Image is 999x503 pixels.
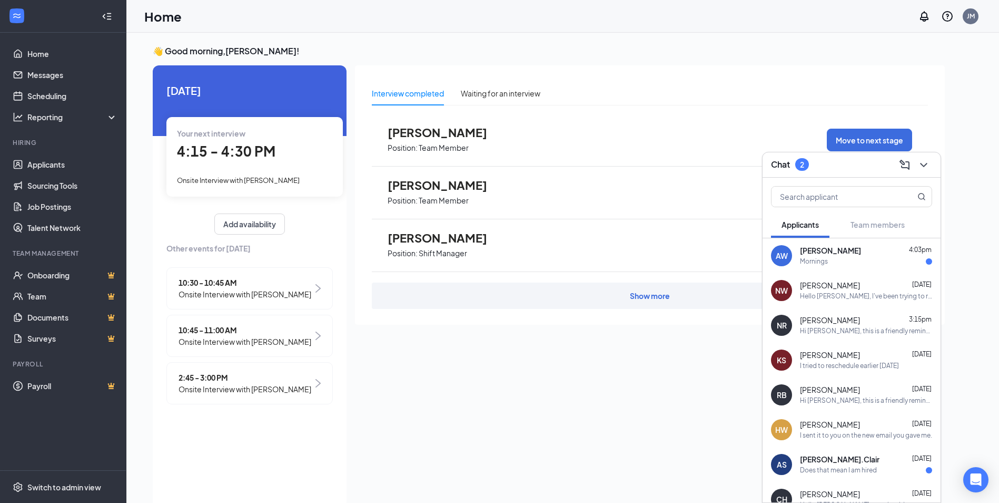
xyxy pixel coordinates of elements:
span: [PERSON_NAME] [388,178,503,192]
p: Team Member [419,143,469,153]
span: Onsite Interview with [PERSON_NAME] [179,288,311,300]
input: Search applicant [771,187,896,207]
p: Position: [388,143,418,153]
div: Waiting for an interview [461,88,540,99]
a: Talent Network [27,217,117,238]
div: Team Management [13,249,115,258]
a: Scheduling [27,85,117,107]
svg: Notifications [918,10,931,23]
span: [PERSON_NAME] [800,280,860,291]
div: Switch to admin view [27,482,101,492]
svg: QuestionInfo [941,10,954,23]
span: 10:45 - 11:00 AM [179,324,311,336]
span: 3:15pm [909,316,932,324]
span: Onsite Interview with [PERSON_NAME] [177,176,300,185]
div: HW [775,424,788,435]
div: NW [775,285,788,296]
div: Show more [630,291,670,301]
svg: MagnifyingGlass [917,192,926,201]
a: PayrollCrown [27,375,117,396]
span: [PERSON_NAME] [800,385,860,395]
a: Messages [27,64,117,85]
span: [DATE] [912,351,932,359]
span: [PERSON_NAME] [388,231,503,245]
div: Mornings [800,257,828,266]
p: Team Member [419,196,469,206]
div: KS [777,355,786,365]
button: Move to next stage [827,129,912,151]
a: TeamCrown [27,286,117,307]
div: JM [967,12,975,21]
a: Applicants [27,154,117,175]
span: [DATE] [166,82,333,99]
div: Open Intercom Messenger [963,467,988,492]
div: Interview completed [372,88,444,99]
div: Does that mean I am hired [800,466,877,475]
span: Onsite Interview with [PERSON_NAME] [179,336,311,347]
a: OnboardingCrown [27,265,117,286]
h1: Home [144,7,182,25]
div: I sent it to you on the new email you gave me. [800,431,932,440]
span: [DATE] [912,455,932,463]
p: Shift Manager [419,248,467,258]
span: [PERSON_NAME] [800,315,860,326]
div: Hi [PERSON_NAME], this is a friendly reminder. Your meeting with Long [PERSON_NAME] for Team Memb... [800,327,932,336]
svg: ComposeMessage [898,159,911,171]
span: [DATE] [912,420,932,428]
p: Position: [388,196,418,206]
span: [PERSON_NAME] [800,420,860,430]
button: ComposeMessage [896,157,913,173]
span: Team members [850,220,905,229]
div: AW [776,250,788,261]
span: [DATE] [912,490,932,498]
a: Home [27,43,117,64]
a: Job Postings [27,196,117,217]
span: 4:03pm [909,246,932,254]
span: 2:45 - 3:00 PM [179,372,311,383]
svg: Settings [13,482,23,492]
div: Payroll [13,360,115,369]
span: Other events for [DATE] [166,243,333,254]
div: 2 [800,160,804,169]
div: Reporting [27,112,118,122]
h3: Chat [771,159,790,171]
span: [PERSON_NAME] [800,350,860,361]
span: [PERSON_NAME].Clair [800,454,879,465]
svg: WorkstreamLogo [12,11,22,21]
div: NR [777,320,787,331]
span: 10:30 - 10:45 AM [179,277,311,288]
span: [DATE] [912,385,932,393]
span: Onsite Interview with [PERSON_NAME] [179,383,311,395]
a: DocumentsCrown [27,307,117,328]
span: [PERSON_NAME] [800,246,861,256]
p: Position: [388,248,418,258]
div: Hi [PERSON_NAME], this is a friendly reminder. Your meeting with Long [PERSON_NAME] for Team Memb... [800,396,932,405]
span: [PERSON_NAME] [800,489,860,500]
span: 4:15 - 4:30 PM [177,142,275,160]
div: Hello [PERSON_NAME], I've been trying to reach you. I wanted to offer you a team member position ... [800,292,932,301]
div: I tried to reschedule earlier [DATE] [800,362,899,371]
span: [PERSON_NAME] [388,125,503,139]
h3: 👋 Good morning, [PERSON_NAME] ! [153,45,945,57]
span: [DATE] [912,281,932,289]
svg: ChevronDown [917,159,930,171]
a: Sourcing Tools [27,175,117,196]
svg: Collapse [102,11,112,22]
div: Hiring [13,138,115,147]
a: SurveysCrown [27,328,117,349]
div: AS [777,459,787,470]
button: ChevronDown [915,157,932,173]
span: Your next interview [177,129,245,138]
button: Add availability [214,214,285,235]
span: Applicants [782,220,819,229]
div: RB [777,390,787,400]
svg: Analysis [13,112,23,122]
